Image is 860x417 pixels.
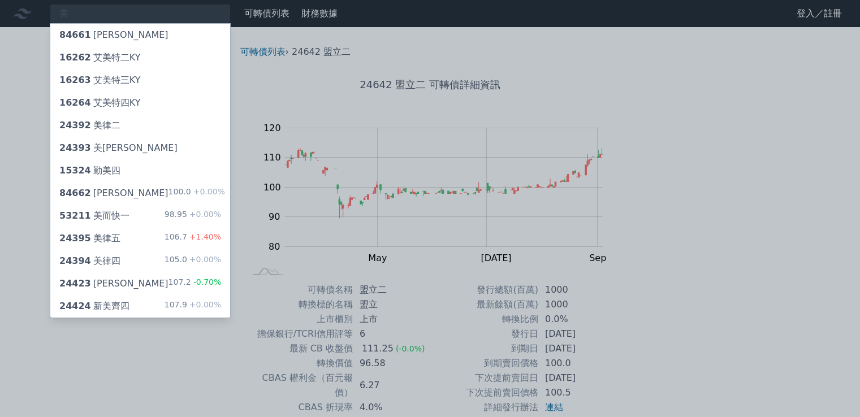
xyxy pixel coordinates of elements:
[59,51,140,64] div: 艾美特二KY
[59,96,140,110] div: 艾美特四KY
[59,233,91,244] span: 24395
[50,159,230,182] a: 15324勤美四
[50,114,230,137] a: 24392美律二
[59,301,91,311] span: 24424
[191,187,225,196] span: +0.00%
[59,142,91,153] span: 24393
[50,182,230,205] a: 84662[PERSON_NAME] 100.0+0.00%
[187,232,221,241] span: +1.40%
[50,227,230,250] a: 24395美律五 106.7+1.40%
[165,254,221,268] div: 105.0
[165,209,221,223] div: 98.95
[59,119,120,132] div: 美律二
[59,164,120,177] div: 勤美四
[187,300,221,309] span: +0.00%
[50,46,230,69] a: 16262艾美特二KY
[59,75,91,85] span: 16263
[59,52,91,63] span: 16262
[59,120,91,131] span: 24392
[59,141,178,155] div: 美[PERSON_NAME]
[59,188,91,198] span: 84662
[59,73,140,87] div: 艾美特三KY
[59,299,129,313] div: 新美齊四
[50,250,230,272] a: 24394美律四 105.0+0.00%
[50,272,230,295] a: 24423[PERSON_NAME] 107.2-0.70%
[59,232,120,245] div: 美律五
[187,210,221,219] span: +0.00%
[168,277,222,290] div: 107.2
[59,210,91,221] span: 53211
[59,209,129,223] div: 美而快一
[165,299,221,313] div: 107.9
[168,186,225,200] div: 100.0
[59,277,168,290] div: [PERSON_NAME]
[59,28,168,42] div: [PERSON_NAME]
[59,278,91,289] span: 24423
[50,69,230,92] a: 16263艾美特三KY
[59,97,91,108] span: 16264
[50,137,230,159] a: 24393美[PERSON_NAME]
[59,254,120,268] div: 美律四
[165,232,221,245] div: 106.7
[187,255,221,264] span: +0.00%
[50,295,230,318] a: 24424新美齊四 107.9+0.00%
[59,186,168,200] div: [PERSON_NAME]
[50,205,230,227] a: 53211美而快一 98.95+0.00%
[59,255,91,266] span: 24394
[50,24,230,46] a: 84661[PERSON_NAME]
[59,29,91,40] span: 84661
[50,92,230,114] a: 16264艾美特四KY
[59,165,91,176] span: 15324
[191,277,222,286] span: -0.70%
